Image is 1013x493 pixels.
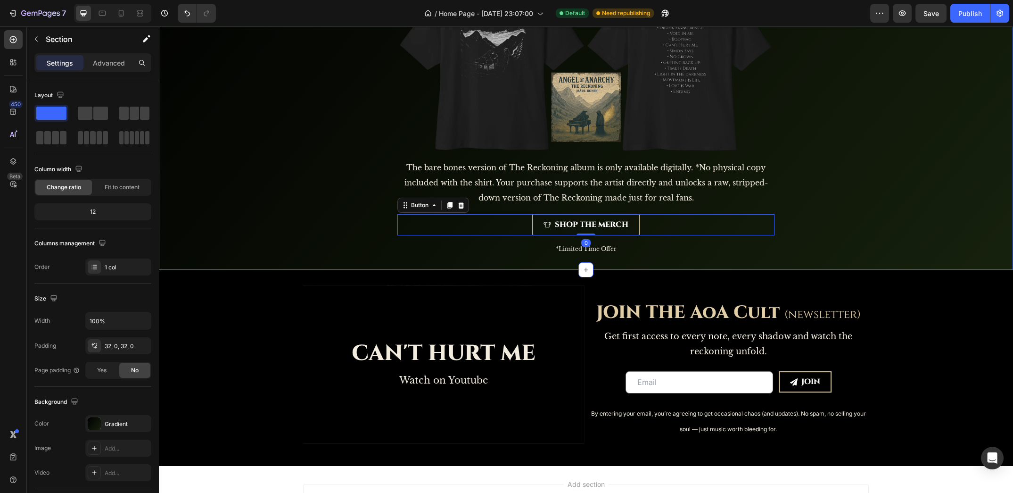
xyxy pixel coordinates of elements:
[422,213,432,220] div: 0
[437,274,621,298] strong: JOIN THE AoA Cult
[34,292,59,305] div: Size
[93,58,125,68] p: Advanced
[7,173,23,180] div: Beta
[467,345,614,367] input: Email
[435,8,437,18] span: /
[439,8,533,18] span: Home Page - [DATE] 23:07:00
[46,33,123,45] p: Section
[144,312,425,343] h2: CAN'T HURT ME
[36,205,149,218] div: 12
[620,345,673,366] button: JOIN
[4,4,70,23] button: 7
[34,396,80,409] div: Background
[105,469,149,477] div: Add...
[432,384,707,406] span: By entering your email, you’re agreeing to get occasional chaos (and updates). No spam, no sellin...
[950,4,990,23] button: Publish
[105,263,149,272] div: 1 col
[923,9,939,17] span: Save
[62,8,66,19] p: 7
[396,193,469,203] strong: SHOP THE MERCH
[47,183,81,192] span: Change ratio
[239,217,615,228] p: *Limited Time Offer
[178,4,216,23] div: Undo/Redo
[9,100,23,108] div: 450
[105,444,149,453] div: Add...
[642,349,661,362] div: JOIN
[34,444,51,452] div: Image
[47,58,73,68] p: Settings
[105,420,149,428] div: Gradient
[145,345,424,362] p: Watch on Youtube
[34,419,49,428] div: Color
[34,317,50,325] div: Width
[105,183,140,192] span: Fit to content
[97,366,107,375] span: Yes
[626,281,702,296] span: (newsletter)
[34,163,84,176] div: Column width
[144,259,425,417] div: Background Image
[131,366,139,375] span: No
[373,188,481,209] button: <p><strong>SHOP THE MERCH</strong></p>
[565,9,585,17] span: Default
[34,89,66,102] div: Layout
[34,366,80,375] div: Page padding
[915,4,947,23] button: Save
[958,8,982,18] div: Publish
[159,26,1013,493] iframe: Design area
[34,342,56,350] div: Padding
[86,312,151,329] input: Auto
[105,342,149,351] div: 32, 0, 32, 0
[405,453,450,463] span: Add section
[246,136,609,176] span: The bare bones version of The Reckoning album is only available digitally. *No physical copy incl...
[34,263,50,271] div: Order
[34,468,49,477] div: Video
[250,175,272,183] div: Button
[981,447,1004,469] div: Open Intercom Messenger
[430,302,709,333] p: Get first access to every note, every shadow and watch the reckoning unfold.
[34,237,108,250] div: Columns management
[602,9,650,17] span: Need republishing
